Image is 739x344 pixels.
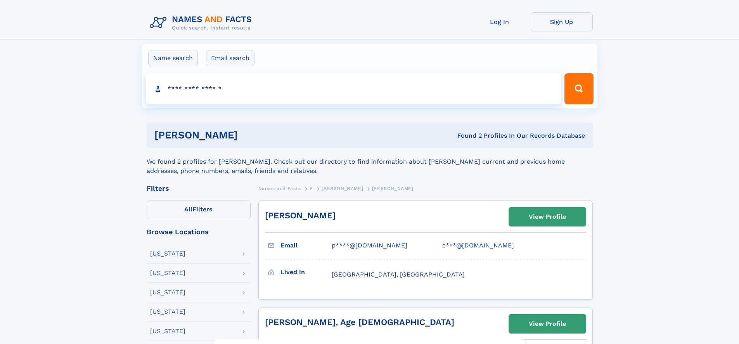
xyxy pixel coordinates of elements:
a: View Profile [509,315,586,333]
div: [US_STATE] [150,270,185,276]
img: Logo Names and Facts [147,12,258,33]
div: Found 2 Profiles In Our Records Database [348,131,585,140]
div: View Profile [529,315,566,333]
h3: Email [280,239,332,252]
span: [PERSON_NAME] [322,186,363,191]
a: Log In [469,12,531,31]
h1: [PERSON_NAME] [154,130,348,140]
div: Filters [147,185,251,192]
span: All [184,206,192,213]
a: Names and Facts [258,183,301,193]
div: [US_STATE] [150,328,185,334]
button: Search Button [564,73,593,104]
span: c***@[DOMAIN_NAME] [442,242,514,249]
a: View Profile [509,207,586,226]
label: Filters [147,201,251,219]
a: P [310,183,313,193]
div: [US_STATE] [150,251,185,257]
a: [PERSON_NAME] [265,211,336,220]
span: P [310,186,313,191]
a: [PERSON_NAME], Age [DEMOGRAPHIC_DATA] [265,317,454,327]
span: [PERSON_NAME] [372,186,414,191]
span: [GEOGRAPHIC_DATA], [GEOGRAPHIC_DATA] [332,271,465,278]
a: Sign Up [531,12,593,31]
div: Browse Locations [147,228,251,235]
label: Email search [206,50,254,66]
div: We found 2 profiles for [PERSON_NAME]. Check out our directory to find information about [PERSON_... [147,148,593,176]
input: search input [146,73,561,104]
a: [PERSON_NAME] [322,183,363,193]
label: Name search [148,50,198,66]
h3: Lived in [280,266,332,279]
div: [US_STATE] [150,309,185,315]
div: [US_STATE] [150,289,185,296]
div: View Profile [529,208,566,226]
